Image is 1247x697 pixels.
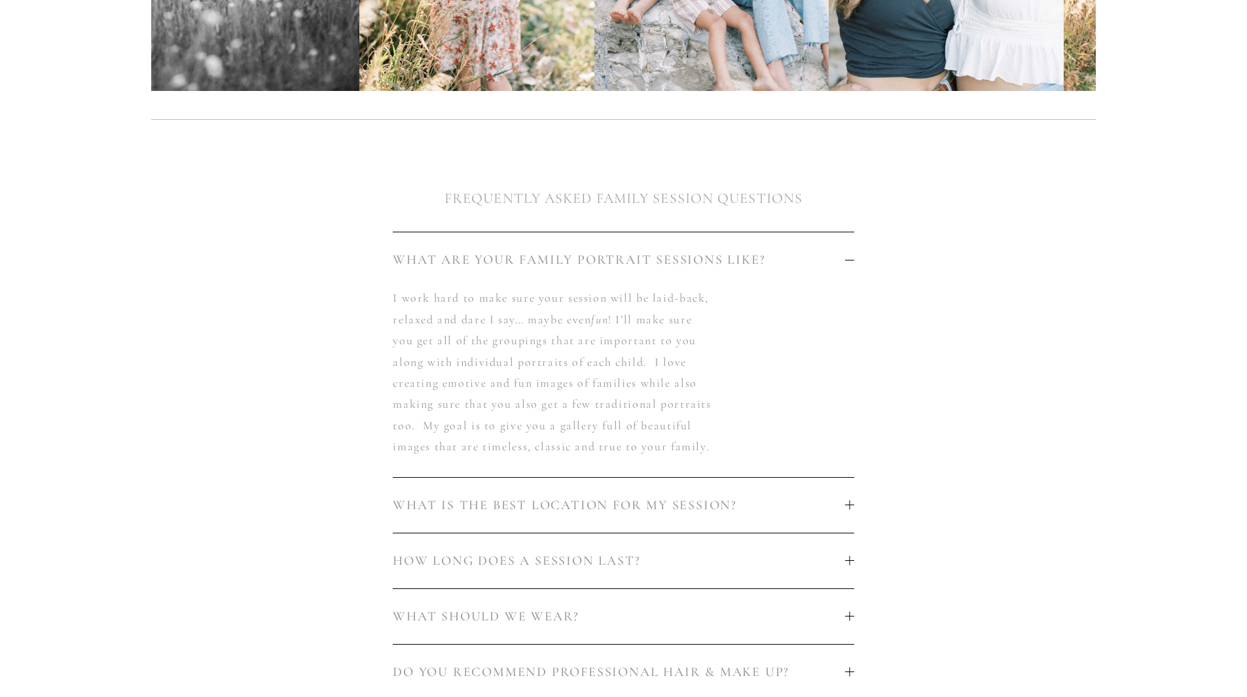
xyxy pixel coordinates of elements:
[591,312,608,327] em: fun
[393,287,715,457] p: I work hard to make sure your session will be laid-back, relaxed and dare I say… maybe even ! I’l...
[393,589,854,644] button: WHAT SHOULD WE WEAR?
[393,553,844,569] span: HOW LONG DOES A SESSION LAST?
[393,287,854,476] div: WHAT ARE YOUR FAMILY PORTRAIT SESSIONS LIKE?
[393,609,844,624] span: WHAT SHOULD WE WEAR?
[151,188,1096,209] h2: FREQUENTLY ASKED FAMILY SESSION QUESTIONS
[393,252,844,268] span: WHAT ARE YOUR FAMILY PORTRAIT SESSIONS LIKE?
[393,232,854,287] button: WHAT ARE YOUR FAMILY PORTRAIT SESSIONS LIKE?
[393,478,854,533] button: WHAT IS THE BEST LOCATION FOR MY SESSION?
[393,497,844,513] span: WHAT IS THE BEST LOCATION FOR MY SESSION?
[393,664,844,680] span: DO YOU RECOMMEND PROFESSIONAL HAIR & MAKE UP?
[393,533,854,588] button: HOW LONG DOES A SESSION LAST?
